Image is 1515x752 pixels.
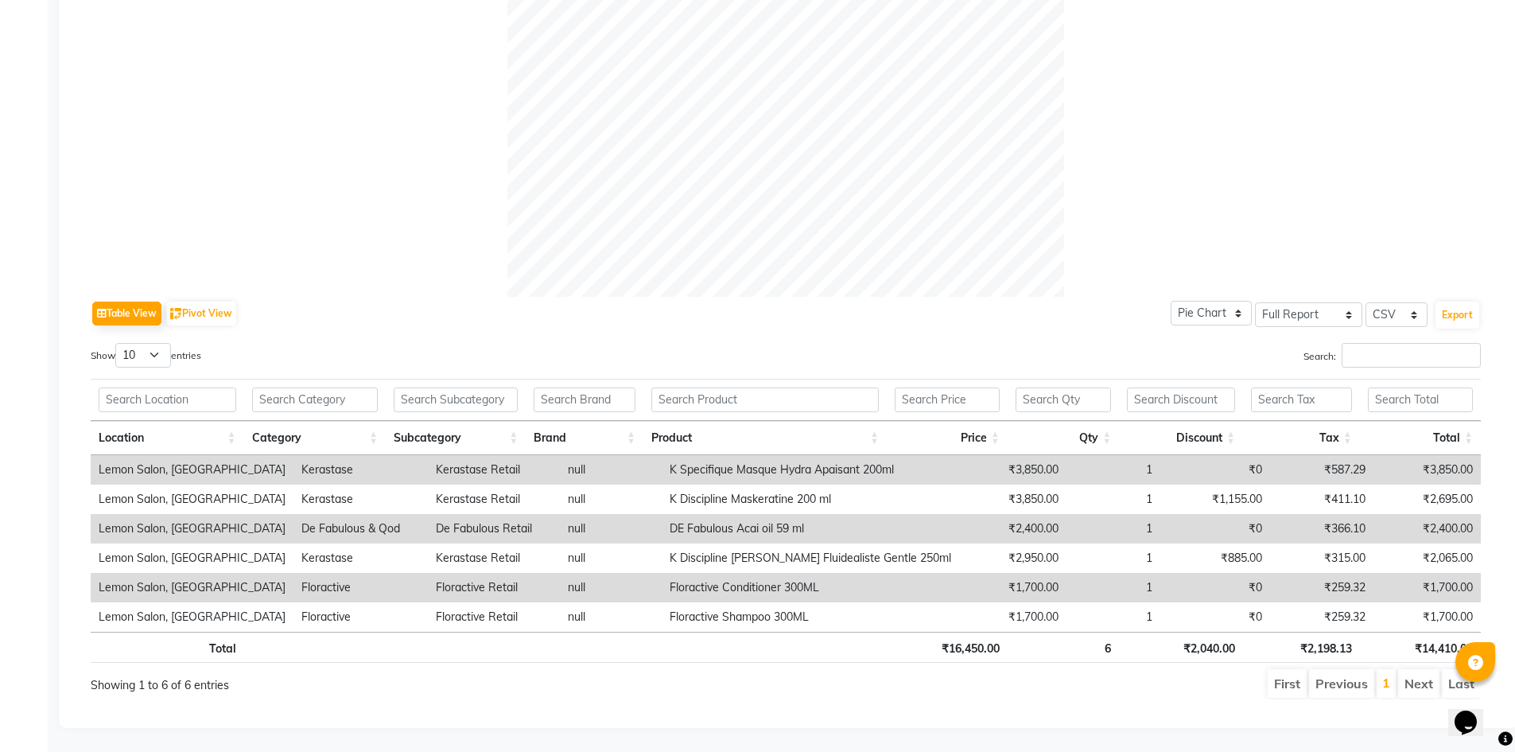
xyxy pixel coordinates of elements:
[662,544,959,573] td: K Discipline [PERSON_NAME] Fluidealiste Gentle 250ml
[1382,675,1390,691] a: 1
[959,455,1066,485] td: ₹3,850.00
[91,573,293,602] td: Lemon Salon, [GEOGRAPHIC_DATA]
[293,455,428,485] td: Kerastase
[1066,573,1160,602] td: 1
[959,514,1066,544] td: ₹2,400.00
[1270,485,1373,514] td: ₹411.10
[526,421,643,455] th: Brand: activate to sort column ascending
[1270,573,1373,602] td: ₹259.32
[244,421,386,455] th: Category: activate to sort column ascending
[1270,602,1373,632] td: ₹259.32
[1270,455,1373,485] td: ₹587.29
[1160,544,1270,573] td: ₹885.00
[92,302,161,325] button: Table View
[91,602,293,632] td: Lemon Salon, [GEOGRAPHIC_DATA]
[560,573,662,602] td: null
[560,602,662,632] td: null
[91,455,293,485] td: Lemon Salon, [GEOGRAPHIC_DATA]
[1360,632,1481,663] th: ₹14,410.00
[1066,514,1160,544] td: 1
[1160,573,1270,602] td: ₹0
[1243,632,1360,663] th: ₹2,198.13
[115,343,171,368] select: Showentries
[887,632,1008,663] th: ₹16,450.00
[662,485,959,514] td: K Discipline Maskeratine 200 ml
[1066,602,1160,632] td: 1
[1066,544,1160,573] td: 1
[293,544,428,573] td: Kerastase
[91,485,293,514] td: Lemon Salon, [GEOGRAPHIC_DATA]
[1373,573,1481,602] td: ₹1,700.00
[91,632,244,663] th: Total
[1119,421,1243,455] th: Discount: activate to sort column ascending
[1270,544,1373,573] td: ₹315.00
[959,544,1066,573] td: ₹2,950.00
[293,573,428,602] td: Floractive
[1160,602,1270,632] td: ₹0
[1373,455,1481,485] td: ₹3,850.00
[1270,514,1373,544] td: ₹366.10
[428,602,560,632] td: Floractive Retail
[662,514,959,544] td: DE Fabulous Acai oil 59 ml
[91,514,293,544] td: Lemon Salon, [GEOGRAPHIC_DATA]
[1435,302,1479,329] button: Export
[887,421,1008,455] th: Price: activate to sort column ascending
[1008,421,1119,455] th: Qty: activate to sort column ascending
[560,514,662,544] td: null
[99,388,236,412] input: Search Location
[428,544,560,573] td: Kerastase Retail
[428,455,560,485] td: Kerastase Retail
[1360,421,1481,455] th: Total: activate to sort column ascending
[1342,343,1481,368] input: Search:
[1119,632,1243,663] th: ₹2,040.00
[166,302,236,325] button: Pivot View
[1373,544,1481,573] td: ₹2,065.00
[428,485,560,514] td: Kerastase Retail
[1066,455,1160,485] td: 1
[1373,602,1481,632] td: ₹1,700.00
[1160,514,1270,544] td: ₹0
[959,485,1066,514] td: ₹3,850.00
[1008,632,1119,663] th: 6
[1373,485,1481,514] td: ₹2,695.00
[643,421,887,455] th: Product: activate to sort column ascending
[662,602,959,632] td: Floractive Shampoo 300ML
[651,388,879,412] input: Search Product
[959,602,1066,632] td: ₹1,700.00
[534,388,635,412] input: Search Brand
[293,602,428,632] td: Floractive
[91,421,244,455] th: Location: activate to sort column ascending
[662,455,959,485] td: K Specifique Masque Hydra Apaisant 200ml
[1373,514,1481,544] td: ₹2,400.00
[293,514,428,544] td: De Fabulous & Qod
[560,544,662,573] td: null
[895,388,1000,412] input: Search Price
[170,308,182,320] img: pivot.png
[1448,688,1499,736] iframe: chat widget
[1160,455,1270,485] td: ₹0
[1016,388,1111,412] input: Search Qty
[1251,388,1352,412] input: Search Tax
[1127,388,1235,412] input: Search Discount
[91,343,201,368] label: Show entries
[394,388,518,412] input: Search Subcategory
[1160,485,1270,514] td: ₹1,155.00
[386,421,526,455] th: Subcategory: activate to sort column ascending
[560,455,662,485] td: null
[252,388,378,412] input: Search Category
[1066,485,1160,514] td: 1
[560,485,662,514] td: null
[91,544,293,573] td: Lemon Salon, [GEOGRAPHIC_DATA]
[91,668,656,694] div: Showing 1 to 6 of 6 entries
[662,573,959,602] td: Floractive Conditioner 300ML
[1243,421,1360,455] th: Tax: activate to sort column ascending
[428,514,560,544] td: De Fabulous Retail
[293,485,428,514] td: Kerastase
[959,573,1066,602] td: ₹1,700.00
[1303,343,1481,368] label: Search:
[1368,388,1473,412] input: Search Total
[428,573,560,602] td: Floractive Retail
